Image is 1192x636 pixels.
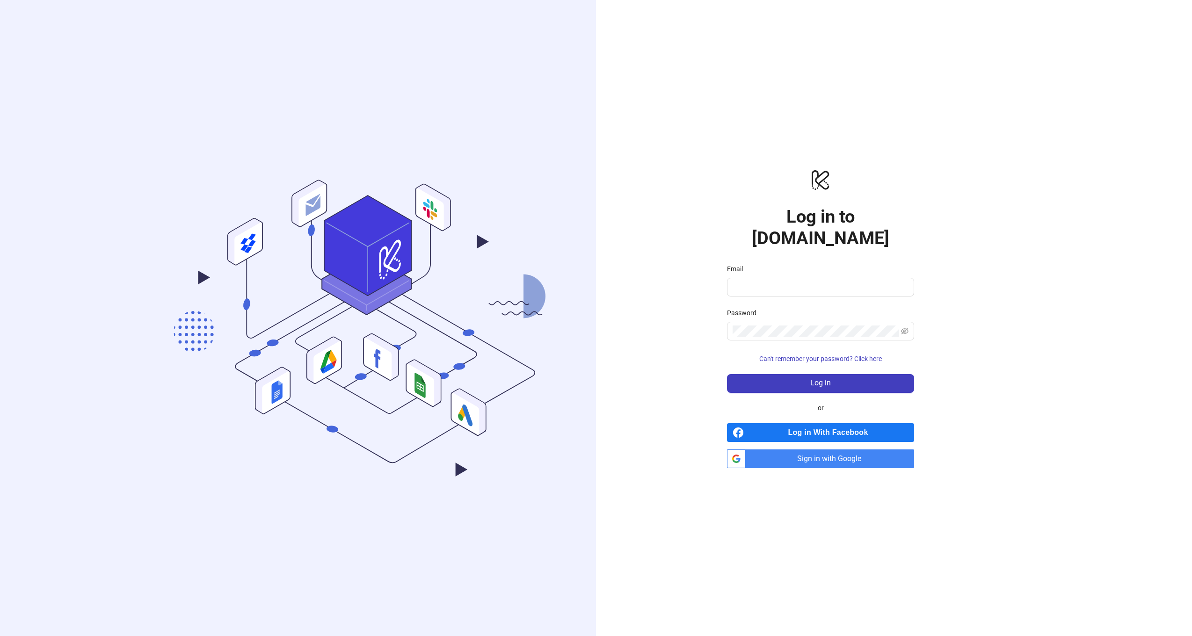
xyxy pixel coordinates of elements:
[733,282,907,293] input: Email
[727,423,914,442] a: Log in With Facebook
[759,355,882,362] span: Can't remember your password? Click here
[901,327,909,335] span: eye-invisible
[727,449,914,468] a: Sign in with Google
[727,264,749,274] label: Email
[727,206,914,249] h1: Log in to [DOMAIN_NAME]
[733,325,899,337] input: Password
[727,355,914,362] a: Can't remember your password? Click here
[727,352,914,367] button: Can't remember your password? Click here
[727,374,914,393] button: Log in
[810,403,831,413] span: or
[748,423,914,442] span: Log in With Facebook
[810,379,831,387] span: Log in
[727,308,763,318] label: Password
[749,449,914,468] span: Sign in with Google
